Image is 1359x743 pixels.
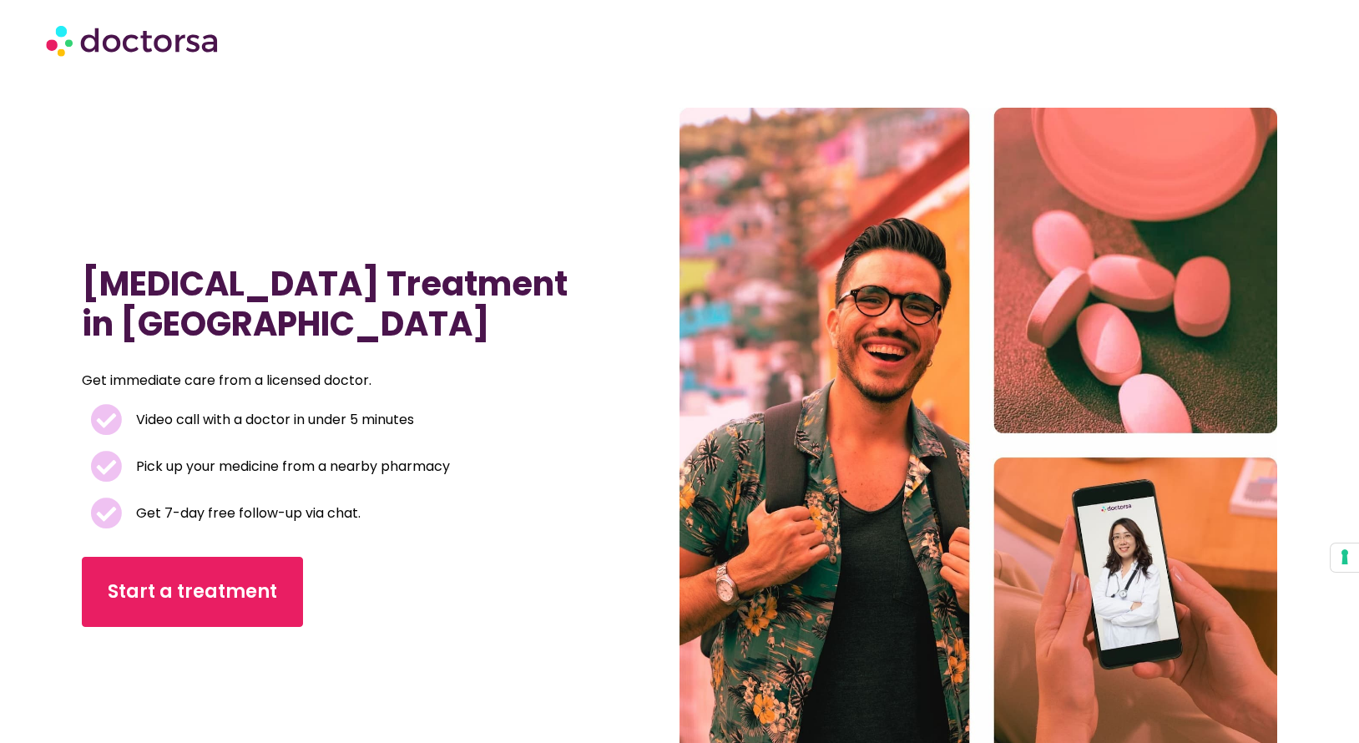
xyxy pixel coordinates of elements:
span: Pick up your medicine from a nearby pharmacy [132,455,450,478]
span: Start a treatment [108,579,277,605]
h1: [MEDICAL_DATA] Treatment in [GEOGRAPHIC_DATA] [82,264,590,344]
button: Your consent preferences for tracking technologies [1331,543,1359,572]
span: Get 7-day free follow-up via chat. [132,502,361,525]
p: Get immediate care from a licensed doctor. [82,369,550,392]
span: Video call with a doctor in under 5 minutes [132,408,414,432]
a: Start a treatment [82,557,303,627]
